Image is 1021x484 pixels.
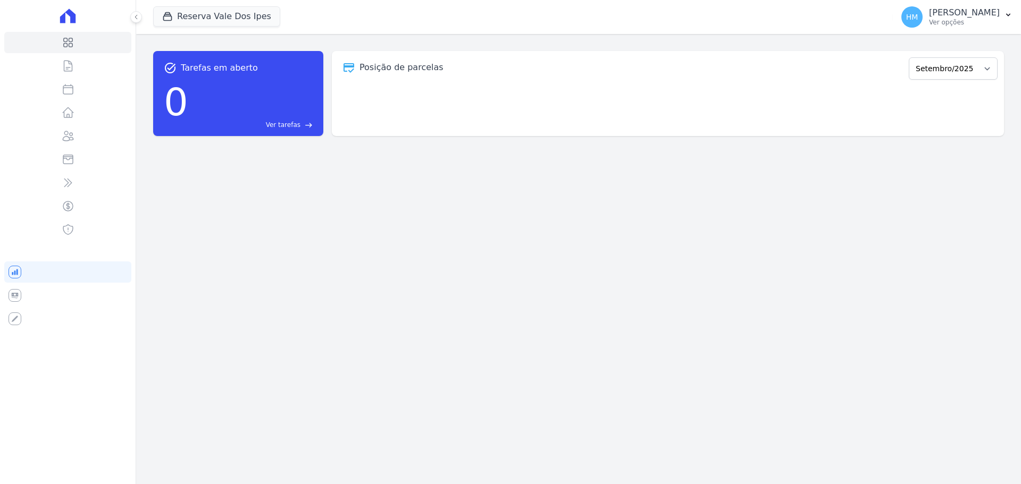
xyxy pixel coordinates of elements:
div: 0 [164,74,188,130]
span: HM [906,13,918,21]
span: task_alt [164,62,177,74]
button: HM [PERSON_NAME] Ver opções [893,2,1021,32]
div: Posição de parcelas [359,61,443,74]
span: Tarefas em aberto [181,62,258,74]
button: Reserva Vale Dos Ipes [153,6,280,27]
a: Ver tarefas east [193,120,313,130]
span: Ver tarefas [266,120,300,130]
span: east [305,121,313,129]
p: [PERSON_NAME] [929,7,1000,18]
p: Ver opções [929,18,1000,27]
